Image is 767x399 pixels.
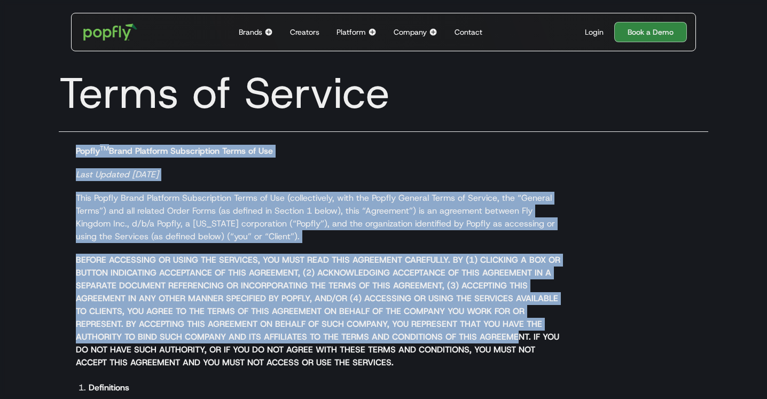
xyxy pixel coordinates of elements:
a: home [76,16,145,48]
strong: Definitions [89,382,129,393]
strong: Popfly [76,145,100,157]
div: Contact [455,27,482,37]
div: Creators [290,27,319,37]
p: This Popfly Brand Platform Subscription Terms of Use (collectively, with the Popfly General Terms... [76,192,563,243]
a: Login [581,27,608,37]
strong: Brand Platform Subscription Terms of Use [109,145,273,157]
a: Contact [450,13,487,51]
div: Brands [239,27,262,37]
strong: BEFORE ACCESSING OR USING THE SERVICES, YOU MUST READ THIS AGREEMENT CAREFULLY. BY (1) CLICKING A... [76,254,560,368]
h1: Terms of Service [50,67,717,119]
div: Login [585,27,604,37]
a: Book a Demo [614,22,687,42]
a: Creators [286,13,324,51]
em: Last Updated [DATE] [76,169,159,180]
div: Platform [336,27,366,37]
sup: TM [100,144,109,153]
div: Company [394,27,427,37]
